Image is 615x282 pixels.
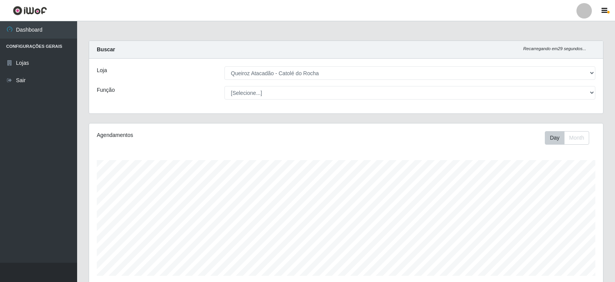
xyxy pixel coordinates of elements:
[97,46,115,52] strong: Buscar
[545,131,589,145] div: First group
[97,66,107,74] label: Loja
[523,46,586,51] i: Recarregando em 29 segundos...
[545,131,564,145] button: Day
[564,131,589,145] button: Month
[545,131,595,145] div: Toolbar with button groups
[97,131,298,139] div: Agendamentos
[97,86,115,94] label: Função
[13,6,47,15] img: CoreUI Logo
